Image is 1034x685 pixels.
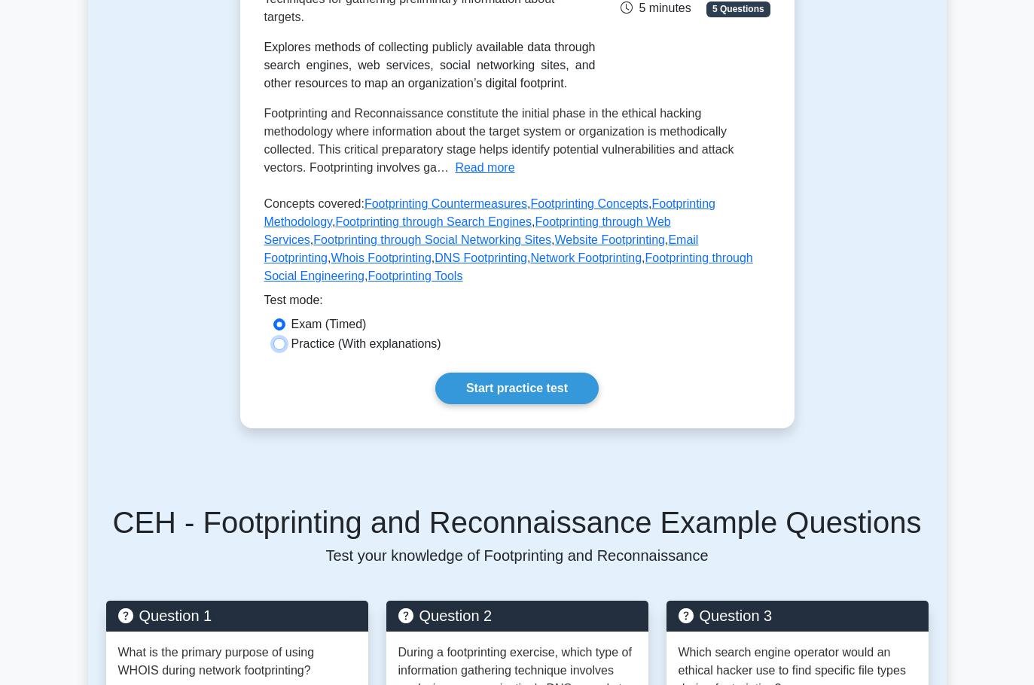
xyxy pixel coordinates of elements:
[364,197,527,210] a: Footprinting Countermeasures
[621,2,691,14] span: 5 minutes
[106,546,929,565] p: Test your knowledge of Footprinting and Reconnaissance
[331,251,431,264] a: Whois Footprinting
[368,269,462,282] a: Footprinting Tools
[335,215,532,228] a: Footprinting through Search Engines
[530,197,648,210] a: Footprinting Concepts
[264,291,770,315] div: Test mode:
[435,373,599,404] a: Start practice test
[264,107,734,174] span: Footprinting and Reconnaissance constitute the initial phase in the ethical hacking methodology w...
[398,607,636,625] h5: Question 2
[264,38,596,93] div: Explores methods of collecting publicly available data through search engines, web services, soci...
[455,159,514,177] button: Read more
[706,2,770,17] span: 5 Questions
[435,251,527,264] a: DNS Footprinting
[554,233,664,246] a: Website Footprinting
[106,504,929,540] h5: CEH - Footprinting and Reconnaissance Example Questions
[291,315,367,333] label: Exam (Timed)
[118,607,356,625] h5: Question 1
[313,233,551,246] a: Footprinting through Social Networking Sites
[679,607,917,625] h5: Question 3
[264,195,770,291] p: Concepts covered: , , , , , , , , , , , ,
[118,644,356,680] p: What is the primary purpose of using WHOIS during network footprinting?
[291,335,441,353] label: Practice (With explanations)
[530,251,642,264] a: Network Footprinting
